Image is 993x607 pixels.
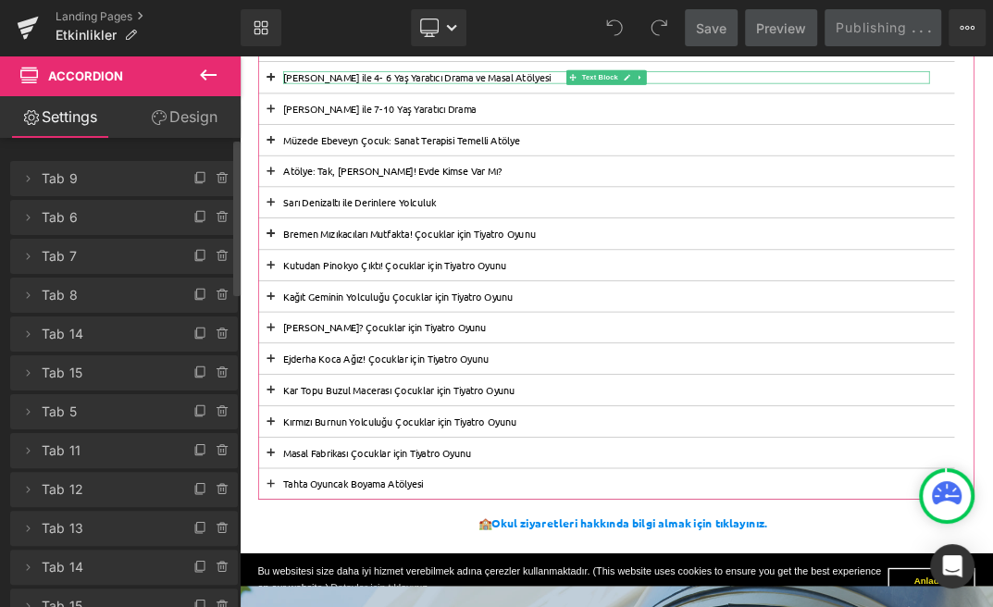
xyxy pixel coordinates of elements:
span: Preview [756,19,806,38]
span: Text Block [504,22,565,44]
a: New Library [241,9,281,46]
a: Design [124,96,244,138]
span: Tab 15 [42,355,169,390]
span: Tab 7 [42,239,169,274]
span: Tab 8 [42,278,169,313]
span: Tab 9 [42,161,169,196]
button: Redo [640,9,677,46]
span: Save [696,19,726,38]
a: Expand / Collapse [586,22,605,44]
button: Undo [596,9,633,46]
span: Etkinlikler [56,28,117,43]
span: Accordion [48,68,123,83]
div: Open Intercom Messenger [930,544,974,588]
span: Tab 6 [42,200,169,235]
span: Tab 11 [42,433,169,468]
a: Preview [745,9,817,46]
button: More [949,9,986,46]
a: Landing Pages [56,9,241,24]
span: Tab 12 [42,472,169,507]
span: Tab 14 [42,550,169,585]
span: Tab 14 [42,316,169,352]
span: Tab 5 [42,394,169,429]
font: [PERSON_NAME] ile 4- 6 Yaş Yaratıcı Drama ve Masal Atölyesi [65,23,463,42]
font: [PERSON_NAME] ile 7-10 Yaş Yaratıcı Drama [65,70,352,89]
span: Tab 13 [42,511,169,546]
